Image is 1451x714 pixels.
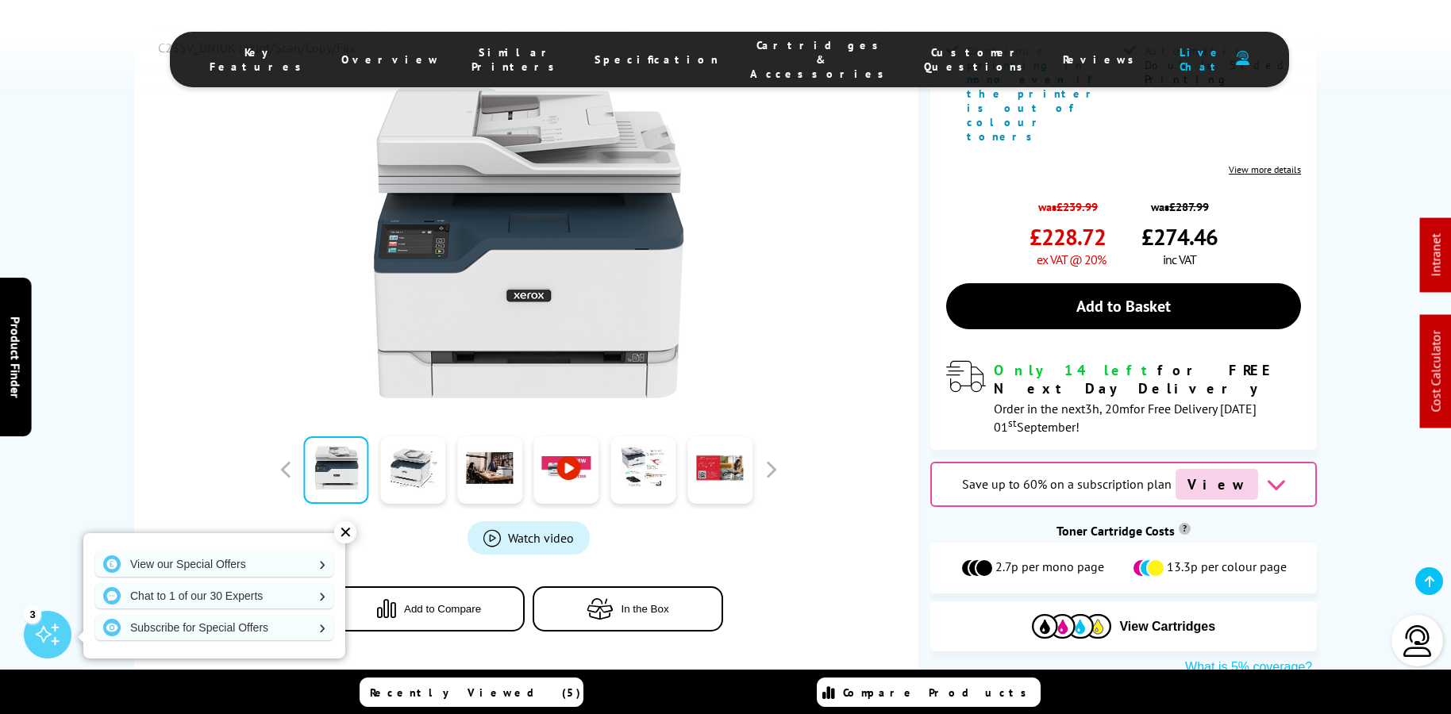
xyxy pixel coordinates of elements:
button: In the Box [533,586,723,631]
a: View more details [1229,163,1301,175]
span: Similar Printers [471,45,563,74]
span: Compare Products [843,685,1035,700]
span: Specification [595,52,718,67]
sup: st [1008,416,1017,430]
span: £274.46 [1141,222,1218,251]
span: In the Box [622,603,669,615]
a: Product_All_Videos [468,521,590,555]
img: user-headset-light.svg [1402,625,1434,657]
a: Cost Calculator [1428,331,1444,413]
img: user-headset-duotone.svg [1236,51,1249,66]
span: Watch video [508,530,574,546]
span: Recently Viewed (5) [370,685,581,700]
span: Key Features [210,45,310,74]
div: 3 [24,605,41,623]
a: Intranet [1428,234,1444,277]
img: Xerox C235 [373,87,684,398]
span: £228.72 [1030,222,1106,251]
span: Add to Compare [404,603,481,615]
span: was [1030,191,1106,214]
button: Add to Compare [334,586,525,631]
a: Compare Products [817,678,1041,707]
span: 3h, 20m [1085,401,1130,416]
span: Product Finder [8,317,24,398]
span: Live Chat [1174,45,1228,74]
span: Cartridges & Accessories [750,38,892,81]
button: What is 5% coverage? [1180,659,1317,675]
img: Cartridges [1032,614,1111,639]
span: ex VAT @ 20% [1037,251,1106,267]
sup: Cost per page [1179,523,1191,535]
span: inc VAT [1163,251,1196,267]
span: Only 14 left [994,361,1157,379]
span: Save up to 60% on a subscription plan [962,476,1172,492]
a: Subscribe for Special Offers [95,615,333,640]
div: modal_delivery [946,361,1301,434]
a: View our Special Offers [95,551,333,577]
div: Toner Cartridge Costs [930,523,1317,539]
span: View [1176,469,1258,500]
span: Reviews [1063,52,1142,67]
span: Customer Questions [924,45,1031,74]
button: View Cartridges [942,613,1305,639]
a: Chat to 1 of our 30 Experts [95,583,333,608]
div: ✕ [334,521,356,543]
div: for FREE Next Day Delivery [994,361,1301,397]
a: Add to Basket [946,283,1301,329]
strike: £239.99 [1056,199,1098,214]
span: 2.7p per mono page [995,559,1104,578]
span: was [1141,191,1218,214]
span: View Cartridges [1119,620,1215,634]
span: Order in the next for Free Delivery [DATE] 01 September! [994,401,1257,435]
span: Overview [341,52,440,67]
span: 13.3p per colour page [1167,559,1287,578]
a: Recently Viewed (5) [360,678,583,707]
strike: £287.99 [1169,199,1209,214]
